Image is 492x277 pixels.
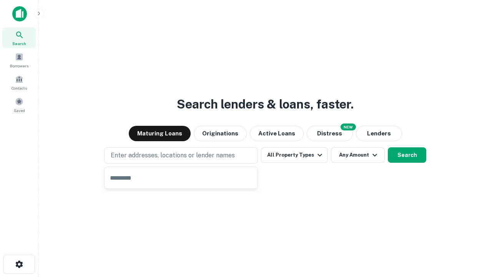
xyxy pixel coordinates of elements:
span: Contacts [12,85,27,91]
a: Saved [2,94,36,115]
p: Enter addresses, locations or lender names [111,151,235,160]
a: Contacts [2,72,36,93]
img: capitalize-icon.png [12,6,27,22]
button: Active Loans [250,126,304,141]
button: Search distressed loans with lien and other non-mortgage details. [307,126,353,141]
a: Borrowers [2,50,36,70]
span: Search [12,40,26,47]
button: Maturing Loans [129,126,191,141]
a: Search [2,27,36,48]
button: Lenders [356,126,402,141]
h3: Search lenders & loans, faster. [177,95,354,113]
span: Saved [14,107,25,113]
button: Originations [194,126,247,141]
iframe: Chat Widget [454,215,492,252]
span: Borrowers [10,63,28,69]
button: Any Amount [331,147,385,163]
button: All Property Types [261,147,328,163]
button: Search [388,147,426,163]
div: NEW [341,123,356,130]
button: Enter addresses, locations or lender names [104,147,258,164]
